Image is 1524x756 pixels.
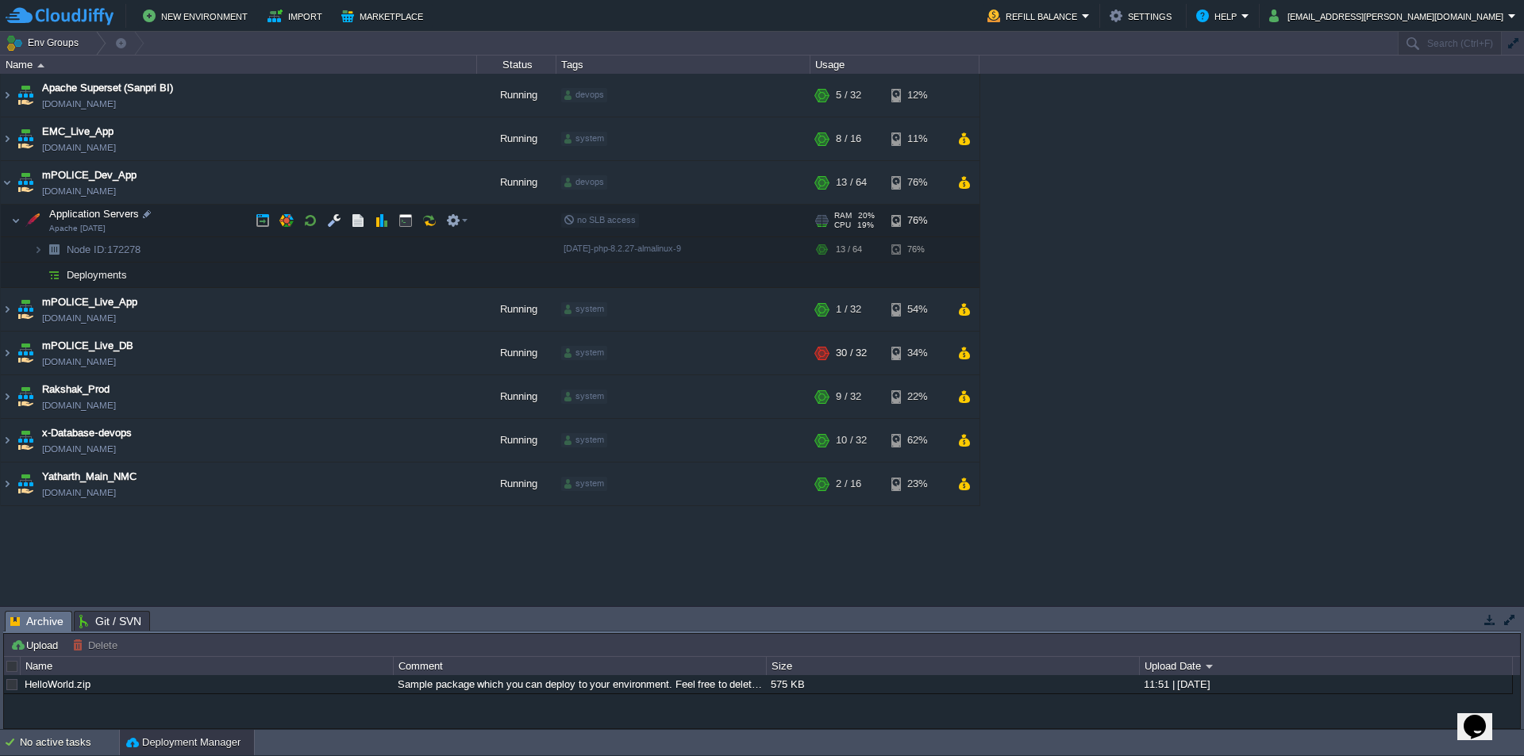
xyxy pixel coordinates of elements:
[43,237,65,262] img: AMDAwAAAACH5BAEAAAAALAAAAAABAAEAAAICRAEAOw==
[14,332,37,374] img: AMDAwAAAACH5BAEAAAAALAAAAAABAAEAAAICRAEAOw==
[14,74,37,117] img: AMDAwAAAACH5BAEAAAAALAAAAAABAAEAAAICRAEAOw==
[564,244,681,253] span: [DATE]-php-8.2.27-almalinux-9
[836,288,861,331] div: 1 / 32
[394,675,765,693] div: Sample package which you can deploy to your environment. Feel free to delete and upload a package...
[21,205,44,236] img: AMDAwAAAACH5BAEAAAAALAAAAAABAAEAAAICRAEAOw==
[1,375,13,418] img: AMDAwAAAACH5BAEAAAAALAAAAAABAAEAAAICRAEAOw==
[43,263,65,287] img: AMDAwAAAACH5BAEAAAAALAAAAAABAAEAAAICRAEAOw==
[477,288,556,331] div: Running
[836,237,862,262] div: 13 / 64
[25,678,90,690] a: HelloWorld.zip
[42,425,132,441] a: x-Database-devops
[891,205,943,236] div: 76%
[20,730,119,755] div: No active tasks
[33,263,43,287] img: AMDAwAAAACH5BAEAAAAALAAAAAABAAEAAAICRAEAOw==
[42,441,116,457] span: [DOMAIN_NAME]
[561,302,607,317] div: system
[1,462,13,505] img: AMDAwAAAACH5BAEAAAAALAAAAAABAAEAAAICRAEAOw==
[42,183,116,199] a: [DOMAIN_NAME]
[561,390,607,404] div: system
[14,375,37,418] img: AMDAwAAAACH5BAEAAAAALAAAAAABAAEAAAICRAEAOw==
[65,243,143,256] a: Node ID:172278
[126,735,241,750] button: Deployment Manager
[42,382,110,397] a: Rakshak_Prod
[891,462,943,505] div: 23%
[1110,6,1176,25] button: Settings
[477,117,556,160] div: Running
[477,161,556,204] div: Running
[767,675,1138,693] div: 575 KB
[1141,657,1512,675] div: Upload Date
[65,243,143,256] span: 172278
[79,612,141,631] span: Git / SVN
[65,268,129,282] a: Deployments
[836,419,867,462] div: 10 / 32
[14,288,37,331] img: AMDAwAAAACH5BAEAAAAALAAAAAABAAEAAAICRAEAOw==
[1,332,13,374] img: AMDAwAAAACH5BAEAAAAALAAAAAABAAEAAAICRAEAOw==
[557,56,810,74] div: Tags
[1269,6,1508,25] button: [EMAIL_ADDRESS][PERSON_NAME][DOMAIN_NAME]
[42,294,137,310] a: mPOLICE_Live_App
[561,175,607,190] div: devops
[1,117,13,160] img: AMDAwAAAACH5BAEAAAAALAAAAAABAAEAAAICRAEAOw==
[10,638,63,652] button: Upload
[10,612,63,631] span: Archive
[14,462,37,505] img: AMDAwAAAACH5BAEAAAAALAAAAAABAAEAAAICRAEAOw==
[477,375,556,418] div: Running
[1196,6,1241,25] button: Help
[42,167,137,183] a: mPOLICE_Dev_App
[67,244,107,255] span: Node ID:
[477,74,556,117] div: Running
[836,161,867,204] div: 13 / 64
[891,237,943,262] div: 76%
[1140,675,1511,693] div: 11:51 | [DATE]
[857,221,874,230] span: 19%
[987,6,1082,25] button: Refill Balance
[42,80,173,96] a: Apache Superset (Sanpri BI)
[477,462,556,505] div: Running
[477,419,556,462] div: Running
[836,117,861,160] div: 8 / 16
[14,117,37,160] img: AMDAwAAAACH5BAEAAAAALAAAAAABAAEAAAICRAEAOw==
[836,375,861,418] div: 9 / 32
[341,6,428,25] button: Marketplace
[1,288,13,331] img: AMDAwAAAACH5BAEAAAAALAAAAAABAAEAAAICRAEAOw==
[836,74,861,117] div: 5 / 32
[834,221,851,230] span: CPU
[37,63,44,67] img: AMDAwAAAACH5BAEAAAAALAAAAAABAAEAAAICRAEAOw==
[143,6,252,25] button: New Environment
[48,207,141,221] span: Application Servers
[42,397,116,413] a: [DOMAIN_NAME]
[858,211,875,221] span: 20%
[891,288,943,331] div: 54%
[768,657,1139,675] div: Size
[6,32,84,54] button: Env Groups
[477,332,556,374] div: Running
[891,161,943,204] div: 76%
[42,124,114,140] a: EMC_Live_App
[394,657,766,675] div: Comment
[49,224,106,233] span: Apache [DATE]
[42,354,116,370] span: [DOMAIN_NAME]
[1,161,13,204] img: AMDAwAAAACH5BAEAAAAALAAAAAABAAEAAAICRAEAOw==
[42,469,137,485] a: Yatharth_Main_NMC
[834,211,852,221] span: RAM
[836,462,861,505] div: 2 / 16
[2,56,476,74] div: Name
[72,638,122,652] button: Delete
[42,96,116,112] a: [DOMAIN_NAME]
[891,117,943,160] div: 11%
[891,419,943,462] div: 62%
[1,74,13,117] img: AMDAwAAAACH5BAEAAAAALAAAAAABAAEAAAICRAEAOw==
[1457,693,1508,740] iframe: chat widget
[836,332,867,374] div: 30 / 32
[21,657,393,675] div: Name
[42,338,133,354] span: mPOLICE_Live_DB
[267,6,327,25] button: Import
[561,88,607,102] div: devops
